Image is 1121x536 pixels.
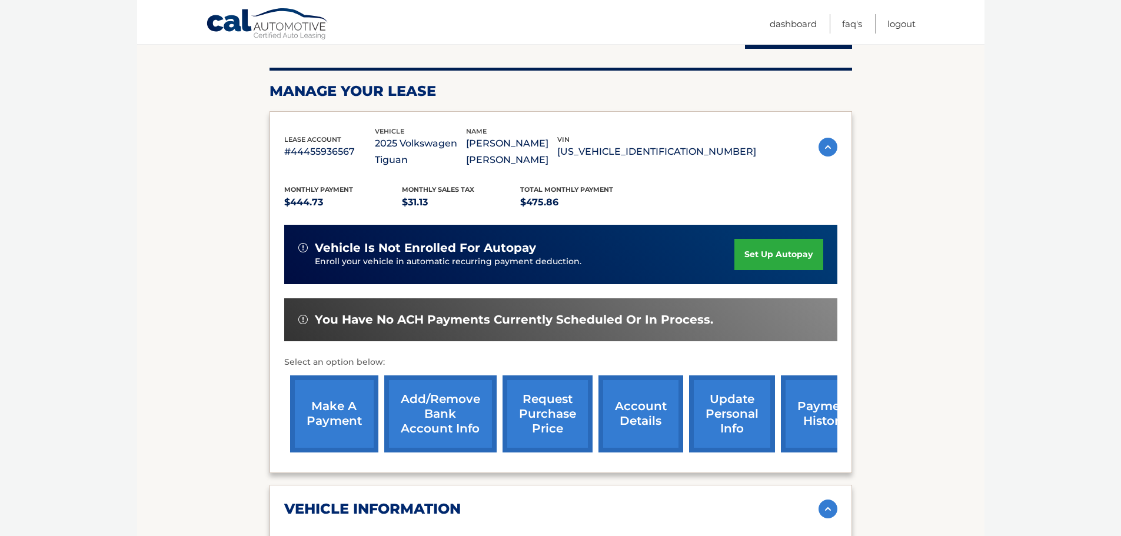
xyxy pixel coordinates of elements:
h2: vehicle information [284,500,461,518]
span: Monthly Payment [284,185,353,194]
p: [US_VEHICLE_IDENTIFICATION_NUMBER] [557,144,756,160]
span: name [466,127,487,135]
a: FAQ's [842,14,862,34]
span: vehicle [375,127,404,135]
a: set up autopay [734,239,823,270]
img: alert-white.svg [298,243,308,252]
img: alert-white.svg [298,315,308,324]
p: $31.13 [402,194,520,211]
a: payment history [781,375,869,452]
p: Enroll your vehicle in automatic recurring payment deduction. [315,255,735,268]
a: Dashboard [770,14,817,34]
a: account details [598,375,683,452]
p: [PERSON_NAME] [PERSON_NAME] [466,135,557,168]
span: lease account [284,135,341,144]
p: Select an option below: [284,355,837,369]
img: accordion-active.svg [819,138,837,157]
p: $444.73 [284,194,403,211]
img: accordion-active.svg [819,500,837,518]
a: Cal Automotive [206,8,330,42]
a: update personal info [689,375,775,452]
span: vehicle is not enrolled for autopay [315,241,536,255]
a: Add/Remove bank account info [384,375,497,452]
a: Logout [887,14,916,34]
span: Monthly sales Tax [402,185,474,194]
p: $475.86 [520,194,638,211]
a: request purchase price [503,375,593,452]
span: You have no ACH payments currently scheduled or in process. [315,312,713,327]
p: #44455936567 [284,144,375,160]
span: vin [557,135,570,144]
p: 2025 Volkswagen Tiguan [375,135,466,168]
h2: Manage Your Lease [270,82,852,100]
span: Total Monthly Payment [520,185,613,194]
a: make a payment [290,375,378,452]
